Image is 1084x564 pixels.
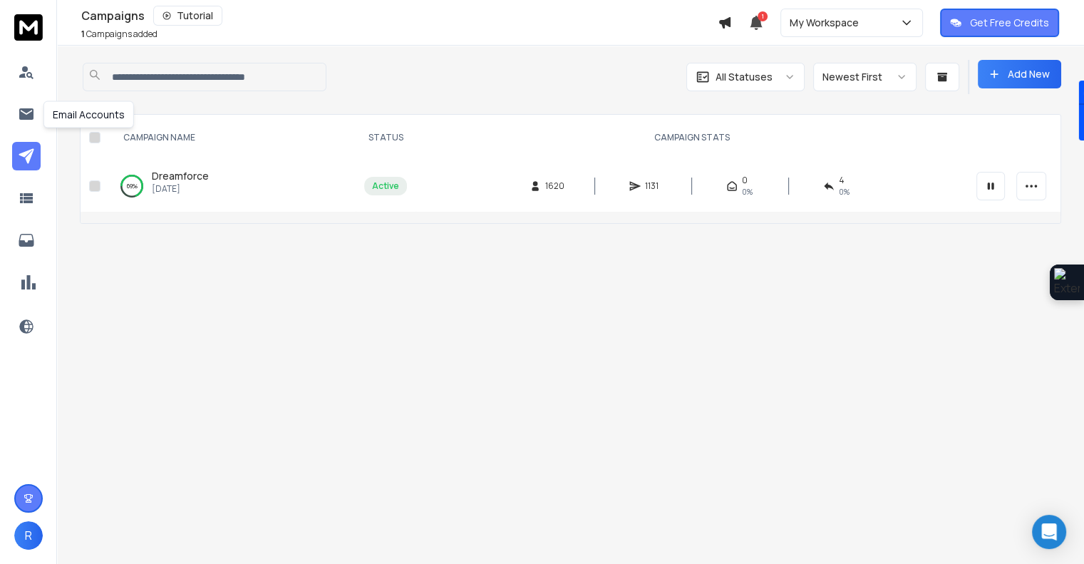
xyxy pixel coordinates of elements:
p: Get Free Credits [970,16,1049,30]
span: 4 [839,175,845,186]
p: Campaigns added [81,29,158,40]
img: Extension Icon [1054,268,1080,297]
a: Dreamforce [152,169,209,183]
p: My Workspace [790,16,864,30]
p: [DATE] [152,183,209,195]
span: 0 % [839,186,850,198]
button: Get Free Credits [940,9,1059,37]
span: 0% [742,186,753,198]
button: R [14,521,43,550]
div: Active [372,180,399,192]
span: 1 [758,11,768,21]
p: All Statuses [716,70,773,84]
span: 0 [742,175,748,186]
span: 1131 [645,180,659,192]
span: 1620 [545,180,564,192]
button: Tutorial [153,6,222,26]
p: 69 % [127,179,138,193]
div: Campaigns [81,6,718,26]
button: Newest First [813,63,917,91]
th: CAMPAIGN STATS [415,115,968,160]
div: Open Intercom Messenger [1032,515,1066,549]
th: CAMPAIGN NAME [106,115,356,160]
th: STATUS [356,115,415,160]
span: 1 [81,28,85,40]
button: Add New [978,60,1061,88]
td: 69%Dreamforce[DATE] [106,160,356,212]
div: Email Accounts [43,101,134,128]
